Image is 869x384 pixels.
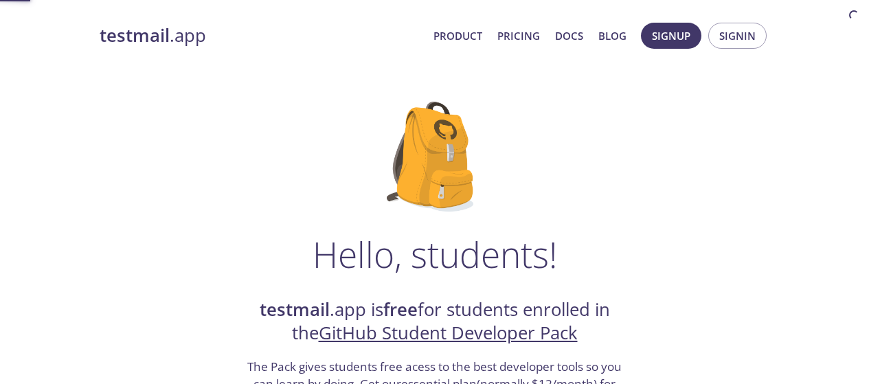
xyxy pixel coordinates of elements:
button: Signin [708,23,767,49]
a: Product [433,27,482,45]
a: GitHub Student Developer Pack [319,321,578,345]
a: testmail.app [100,24,422,47]
button: Signup [641,23,701,49]
a: Docs [555,27,583,45]
a: Pricing [497,27,540,45]
h2: .app is for students enrolled in the [246,298,624,346]
span: Signin [719,27,756,45]
strong: testmail [100,23,170,47]
img: github-student-backpack.png [387,102,482,212]
h1: Hello, students! [313,234,557,275]
span: Signup [652,27,690,45]
strong: testmail [260,297,330,321]
a: Blog [598,27,627,45]
strong: free [383,297,418,321]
